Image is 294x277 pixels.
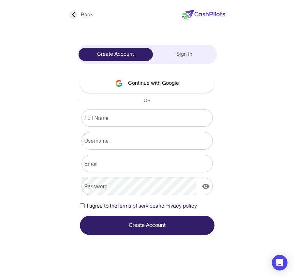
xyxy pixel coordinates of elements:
[80,203,85,208] input: I agree to theTerms of serviceandPrivacy policy
[80,74,214,93] button: Continue with Google
[272,255,287,270] div: Open Intercom Messenger
[87,202,197,210] span: I agree to the and
[69,11,93,19] div: Back
[117,204,155,209] a: Terms of service
[182,10,225,20] img: new-logo.svg
[164,204,197,209] a: Privacy policy
[199,180,212,193] button: display the password
[141,98,153,104] span: OR
[80,216,214,235] button: Create Account
[153,48,216,61] div: Sign In
[79,48,153,61] div: Create Account
[115,80,123,87] img: google-logo.svg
